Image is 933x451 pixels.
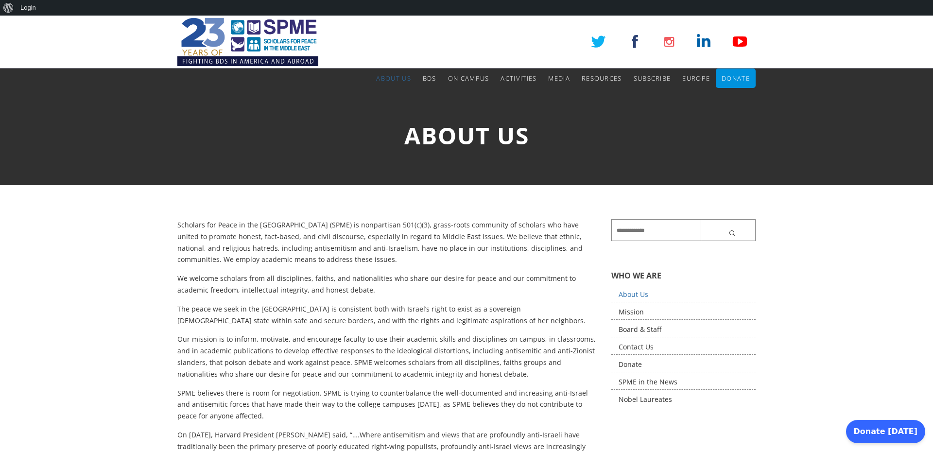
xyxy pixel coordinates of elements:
[177,273,597,296] p: We welcome scholars from all disciplines, faiths, and nationalities who share our desire for peac...
[611,322,756,337] a: Board & Staff
[423,69,436,88] a: BDS
[376,69,411,88] a: About Us
[501,69,536,88] a: Activities
[722,74,750,83] span: Donate
[582,74,622,83] span: Resources
[611,305,756,320] a: Mission
[611,270,756,281] h5: WHO WE ARE
[634,69,671,88] a: Subscribe
[177,219,597,265] p: Scholars for Peace in the [GEOGRAPHIC_DATA] (SPME) is nonpartisan 501(c)(3), grass-roots communit...
[177,333,597,380] p: Our mission is to inform, motivate, and encourage faculty to use their academic skills and discip...
[177,387,597,422] p: SPME believes there is room for negotiation. SPME is trying to counterbalance the well-documented...
[177,303,597,327] p: The peace we seek in the [GEOGRAPHIC_DATA] is consistent both with Israel’s right to exist as a s...
[404,120,529,151] span: About Us
[611,357,756,372] a: Donate
[448,69,489,88] a: On Campus
[682,69,710,88] a: Europe
[548,74,570,83] span: Media
[448,74,489,83] span: On Campus
[376,74,411,83] span: About Us
[682,74,710,83] span: Europe
[501,74,536,83] span: Activities
[611,392,756,407] a: Nobel Laureates
[548,69,570,88] a: Media
[722,69,750,88] a: Donate
[611,287,756,302] a: About Us
[634,74,671,83] span: Subscribe
[611,340,756,355] a: Contact Us
[177,15,318,69] img: SPME
[611,375,756,390] a: SPME in the News
[582,69,622,88] a: Resources
[423,74,436,83] span: BDS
